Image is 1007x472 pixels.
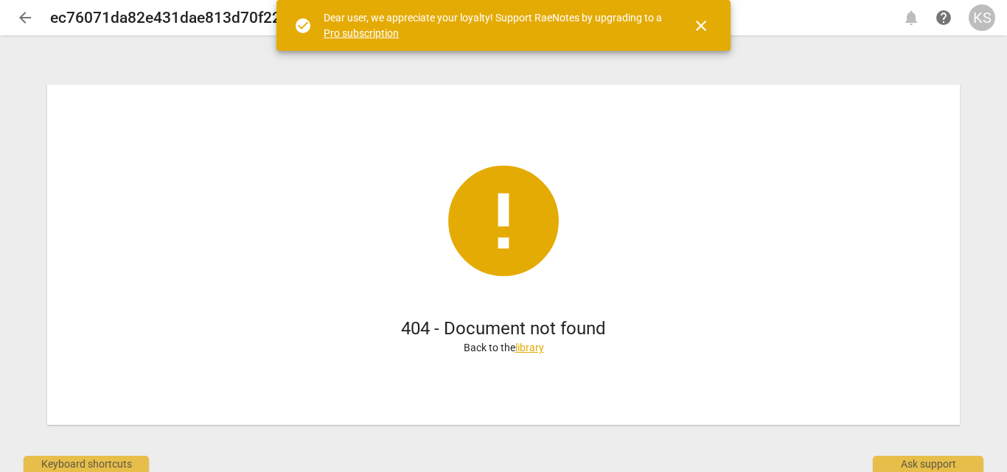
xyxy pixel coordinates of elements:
[969,4,995,31] button: KS
[935,9,952,27] span: help
[930,4,957,31] a: Help
[324,27,399,39] a: Pro subscription
[24,456,149,472] div: Keyboard shortcuts
[692,17,710,35] span: close
[515,342,544,353] a: library
[873,456,983,472] div: Ask support
[16,9,34,27] span: arrow_back
[50,9,324,27] h2: ec76071da82e431dae813d70f22d28ea
[683,8,719,43] button: Close
[324,10,666,40] div: Dear user, we appreciate your loyalty! Support RaeNotes by upgrading to a
[464,340,544,356] p: Back to the
[401,317,606,341] h1: 404 - Document not found
[437,155,570,287] span: error
[294,17,312,35] span: check_circle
